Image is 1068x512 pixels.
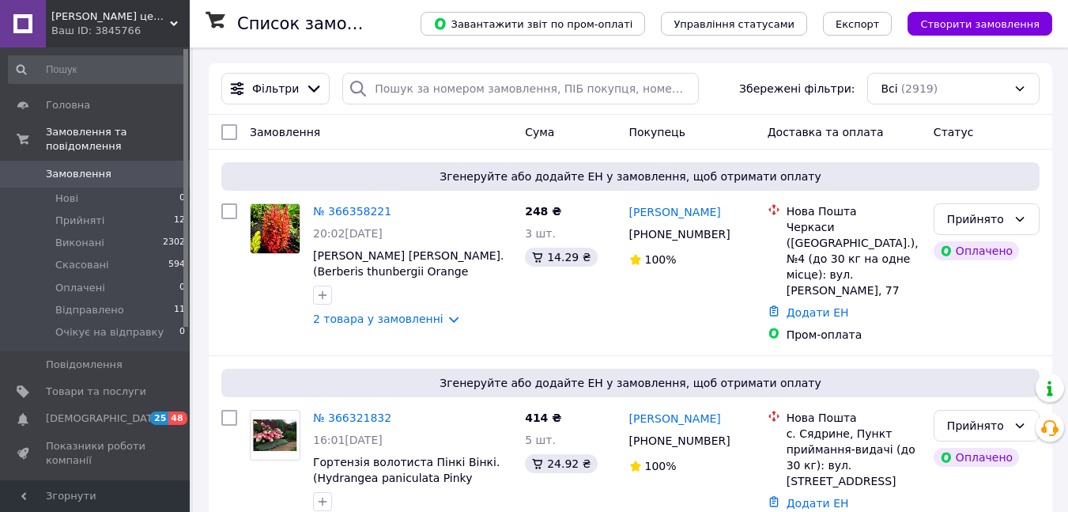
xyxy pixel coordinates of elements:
span: Створити замовлення [920,18,1040,30]
div: Нова Пошта [787,410,921,426]
div: с. Сядрине, Пункт приймання-видачі (до 30 кг): вул. [STREET_ADDRESS] [787,426,921,489]
span: Покупець [629,126,685,138]
img: Фото товару [251,419,300,452]
span: Відправлено [55,303,124,317]
span: 0 [179,325,185,339]
a: Додати ЕН [787,306,849,319]
a: № 366321832 [313,411,391,424]
input: Пошук [8,55,187,84]
span: (2919) [901,82,938,95]
a: [PERSON_NAME] [629,411,721,427]
span: Згенеруйте або додайте ЕН у замовлення, щоб отримати оплату [228,375,1033,391]
span: 2302 [163,236,185,250]
span: 16:01[DATE] [313,434,383,446]
img: Фото товару [251,204,300,253]
div: Ваш ID: 3845766 [51,24,190,38]
span: Садовий центр Велет www.velet.com.ua [51,9,170,24]
button: Експорт [823,12,893,36]
span: 5 шт. [525,434,556,446]
a: Створити замовлення [892,17,1052,29]
span: 48 [168,411,187,425]
div: Пром-оплата [787,327,921,343]
a: № 366358221 [313,205,391,218]
span: Фільтри [252,81,299,97]
span: Cума [525,126,554,138]
div: Прийнято [947,417,1007,434]
span: Згенеруйте або додайте ЕН у замовлення, щоб отримати оплату [228,169,1033,184]
span: 0 [179,192,185,206]
span: Завантажити звіт по пром-оплаті [433,17,632,31]
span: Доставка та оплата [768,126,884,138]
span: Повідомлення [46,358,123,372]
span: 3 шт. [525,227,556,240]
div: Черкаси ([GEOGRAPHIC_DATA].), №4 (до 30 кг на одне місце): вул. [PERSON_NAME], 77 [787,219,921,298]
a: [PERSON_NAME] [PERSON_NAME]. (Berberis thunbergii Orange Rocket) Р9 [313,249,504,294]
h1: Список замовлень [237,14,398,33]
a: Гортензія волотиста Пінкі Вінкі. (Hydrangea paniculata Pinky Winky) Р9 [313,456,500,500]
span: 414 ₴ [525,411,561,424]
a: [PERSON_NAME] [629,204,721,220]
a: Фото товару [250,203,300,254]
span: 11 [174,303,185,317]
span: 20:02[DATE] [313,227,383,240]
div: Оплачено [934,241,1019,260]
span: 0 [179,281,185,295]
span: 100% [645,253,677,266]
button: Створити замовлення [908,12,1052,36]
span: 12 [174,214,185,228]
span: Замовлення [250,126,320,138]
span: Очікує на відправку [55,325,164,339]
span: Товари та послуги [46,385,146,399]
span: Збережені фільтри: [739,81,855,97]
span: Скасовані [55,258,109,272]
span: 248 ₴ [525,205,561,218]
div: Нова Пошта [787,203,921,219]
span: Нові [55,192,78,206]
input: Пошук за номером замовлення, ПІБ покупця, номером телефону, Email, номером накладної [342,73,699,104]
a: Додати ЕН [787,497,849,510]
span: [DEMOGRAPHIC_DATA] [46,411,163,426]
div: 14.29 ₴ [525,248,597,267]
a: 2 товара у замовленні [313,313,443,325]
div: Оплачено [934,448,1019,467]
span: Оплачені [55,281,105,295]
span: Всі [881,81,897,97]
span: 100% [645,460,677,472]
span: 25 [150,411,168,425]
span: Головна [46,98,90,112]
span: Замовлення та повідомлення [46,125,190,154]
div: [PHONE_NUMBER] [626,223,734,245]
span: Управління статусами [674,18,794,30]
div: Прийнято [947,210,1007,228]
span: Виконані [55,236,104,250]
button: Завантажити звіт по пром-оплаті [421,12,645,36]
span: Статус [934,126,974,138]
div: 24.92 ₴ [525,454,597,473]
span: 594 [168,258,185,272]
button: Управління статусами [661,12,807,36]
span: Показники роботи компанії [46,439,146,468]
a: Фото товару [250,410,300,461]
span: Замовлення [46,167,111,181]
span: Прийняті [55,214,104,228]
div: [PHONE_NUMBER] [626,430,734,452]
span: Експорт [836,18,880,30]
